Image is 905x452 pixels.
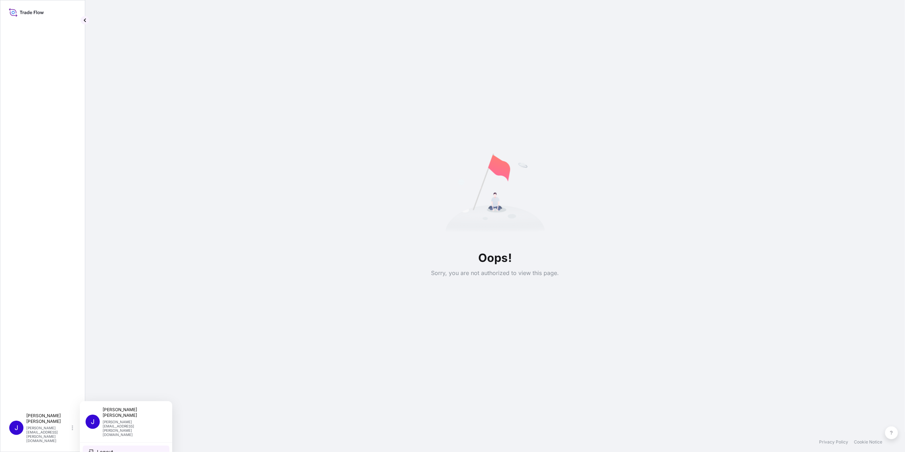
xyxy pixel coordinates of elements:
a: Cookie Notice [854,439,882,445]
span: J [91,418,94,425]
p: [PERSON_NAME][EMAIL_ADDRESS][PERSON_NAME][DOMAIN_NAME] [103,420,161,437]
span: J [15,424,18,431]
p: Sorry, you are not authorized to view this page. [431,269,559,276]
p: Oops! [431,249,559,267]
a: Privacy Policy [819,439,848,445]
p: [PERSON_NAME] [PERSON_NAME] [103,407,161,418]
p: [PERSON_NAME][EMAIL_ADDRESS][PERSON_NAME][DOMAIN_NAME] [26,426,70,443]
p: [PERSON_NAME] [PERSON_NAME] [26,413,70,424]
